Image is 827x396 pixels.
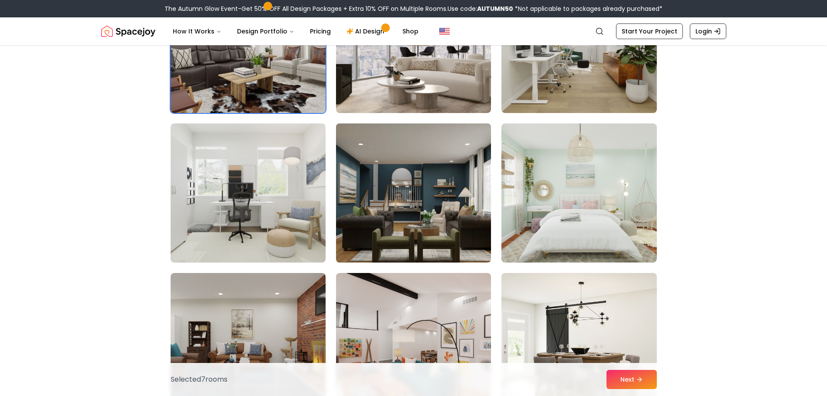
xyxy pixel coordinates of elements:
img: United States [439,26,450,37]
nav: Global [101,17,726,45]
a: Start Your Project [616,23,683,39]
a: Pricing [303,23,338,40]
a: Shop [395,23,425,40]
p: Selected 7 room s [171,374,227,385]
span: Use code: [448,4,513,13]
span: *Not applicable to packages already purchased* [513,4,662,13]
nav: Main [166,23,425,40]
div: The Autumn Glow Event-Get 50% OFF All Design Packages + Extra 10% OFF on Multiple Rooms. [165,4,662,13]
a: AI Design [339,23,394,40]
a: Spacejoy [101,23,155,40]
img: Room room-70 [171,123,326,263]
a: Login [690,23,726,39]
button: How It Works [166,23,228,40]
b: AUTUMN50 [477,4,513,13]
img: Room room-72 [501,123,656,263]
button: Design Portfolio [230,23,301,40]
img: Spacejoy Logo [101,23,155,40]
img: Room room-71 [332,120,495,266]
button: Next [606,370,657,389]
